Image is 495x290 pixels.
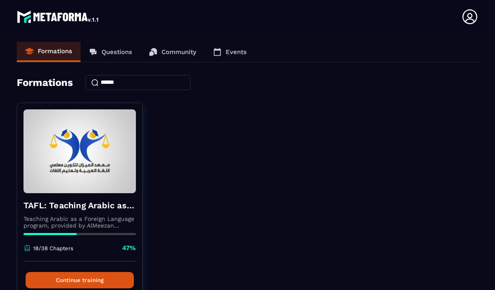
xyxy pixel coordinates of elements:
p: Community [162,48,196,56]
a: Community [141,42,205,62]
a: Questions [81,42,141,62]
img: logo [17,8,100,25]
p: Formations [38,47,72,55]
button: Continue training [26,272,134,288]
p: Questions [102,48,132,56]
p: 47% [122,243,136,253]
h4: TAFL: Teaching Arabic as a Foreign Language program - June [23,199,136,211]
p: 18/38 Chapters [33,245,73,251]
img: formation-background [23,109,136,193]
h4: Formations [17,77,73,88]
a: Events [205,42,255,62]
p: Teaching Arabic as a Foreign Language program, provided by AlMeezan Academy in the [GEOGRAPHIC_DATA] [23,215,136,229]
a: Formations [17,42,81,62]
p: Events [226,48,247,56]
